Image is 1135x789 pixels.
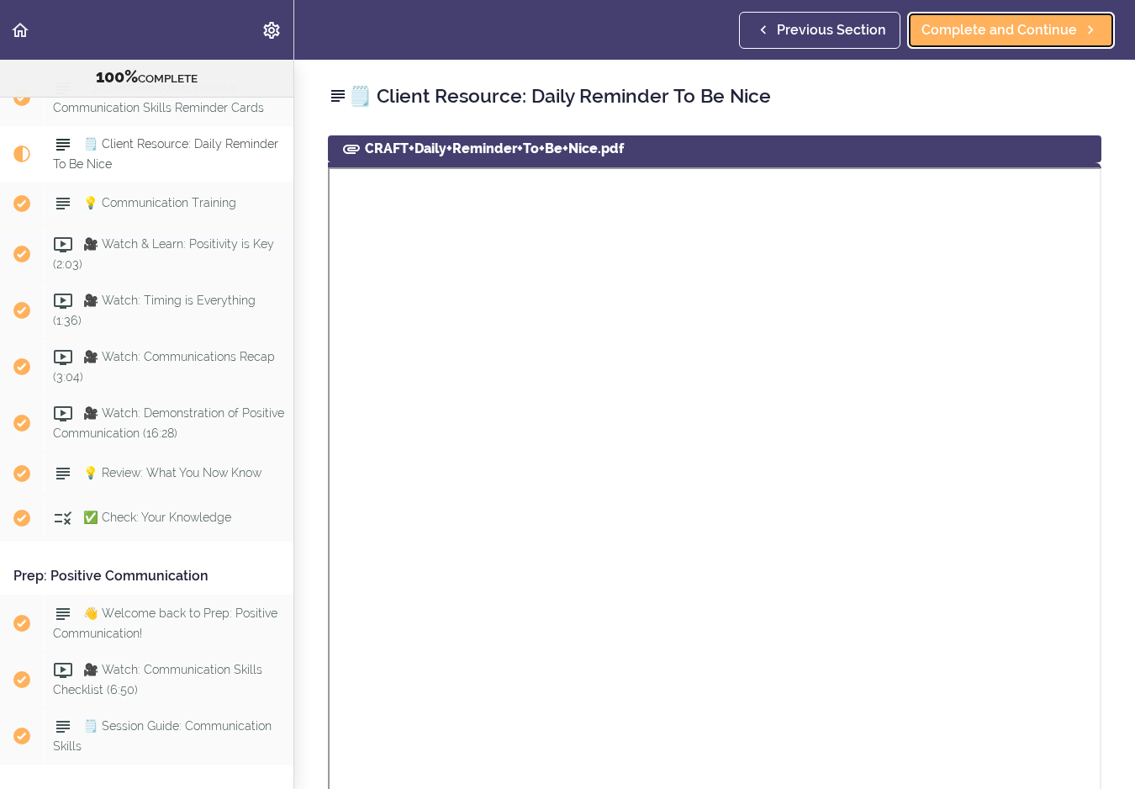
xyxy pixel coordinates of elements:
svg: Back to course curriculum [10,20,30,40]
span: 🎥 Watch: Demonstration of Positive Communication (16:28) [53,406,284,439]
span: ✅ Check: Your Knowledge [83,511,231,524]
span: 💡 Communication Training [83,197,236,210]
span: Previous Section [777,20,886,40]
span: 🗒️ Session Guide: Communication Skills [53,719,272,752]
div: CRAFT+Daily+Reminder+To+Be+Nice.pdf [328,135,1101,162]
span: 100% [96,66,138,87]
div: COMPLETE [21,66,272,88]
span: 🗒️ Client Resource: Positive Communication Skills Reminder Cards [53,82,264,114]
span: 👋 Welcome back to Prep: Positive Communication! [53,606,277,639]
h2: 🗒️ Client Resource: Daily Reminder To Be Nice [328,82,1101,110]
span: 💡 Review: What You Now Know [83,466,261,479]
a: Complete and Continue [907,12,1115,49]
span: 🗒️ Client Resource: Daily Reminder To Be Nice [53,138,278,171]
span: 🎥 Watch: Communication Skills Checklist (6:50) [53,663,262,696]
span: 🎥 Watch: Communications Recap (3:04) [53,350,275,383]
span: 🎥 Watch & Learn: Positivity is Key (2:03) [53,238,274,271]
span: Complete and Continue [921,20,1077,40]
span: 🎥 Watch: Timing is Everything (1:36) [53,294,256,327]
a: Previous Section [739,12,900,49]
svg: Settings Menu [261,20,282,40]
